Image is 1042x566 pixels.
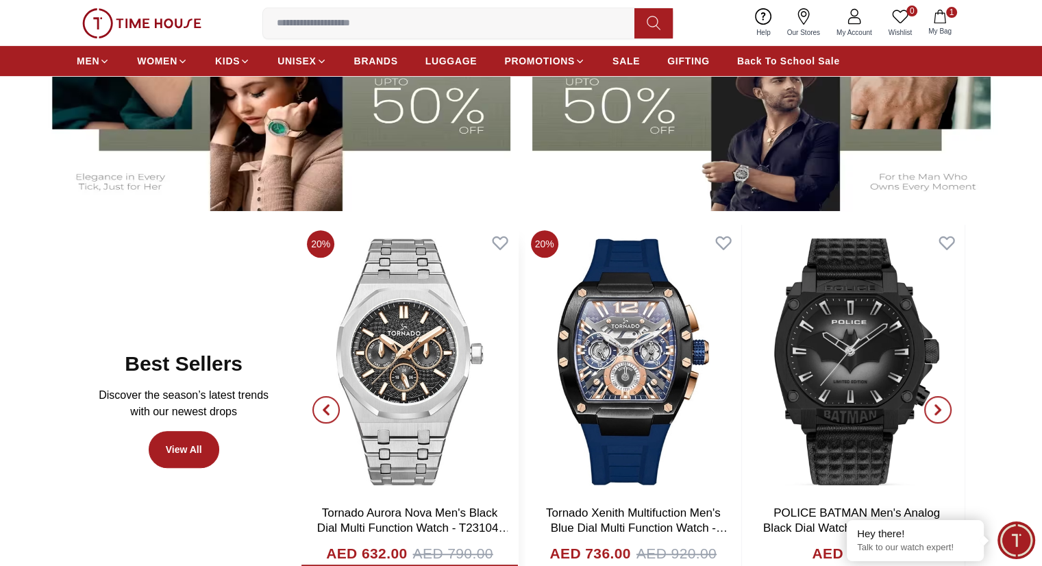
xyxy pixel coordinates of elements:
span: Our Stores [782,27,826,38]
span: 20% [531,230,558,258]
span: BRANDS [354,54,398,68]
h4: AED 1125.00 [812,543,901,565]
a: PROMOTIONS [504,49,585,73]
h4: AED 632.00 [326,543,407,565]
span: AED 920.00 [636,543,717,565]
a: WOMEN [137,49,188,73]
span: WOMEN [137,54,177,68]
a: GIFTING [667,49,710,73]
p: Discover the season’s latest trends with our newest drops [88,387,280,420]
span: KIDS [215,54,240,68]
span: Wishlist [883,27,917,38]
img: Tornado Aurora Nova Men's Black Dial Multi Function Watch - T23104-SBSBK [301,225,517,499]
a: Tornado Xenith Multifuction Men's Blue Dial Multi Function Watch - T23105-BSNNK [546,506,728,550]
span: Back To School Sale [737,54,840,68]
a: Back To School Sale [737,49,840,73]
span: SALE [612,54,640,68]
div: Chat Widget [997,521,1035,559]
img: POLICE BATMAN Men's Analog Black Dial Watch - PEWGD0022601 [749,225,965,499]
a: View All [149,431,219,468]
span: 0 [906,5,917,16]
div: Hey there! [857,527,973,541]
a: MEN [77,49,110,73]
p: Talk to our watch expert! [857,542,973,554]
a: SALE [612,49,640,73]
a: POLICE BATMAN Men's Analog Black Dial Watch - PEWGD0022601 [763,506,950,534]
button: 1My Bag [920,7,960,39]
span: GIFTING [667,54,710,68]
img: ... [82,8,201,38]
h4: AED 736.00 [549,543,630,565]
span: MEN [77,54,99,68]
a: Tornado Aurora Nova Men's Black Dial Multi Function Watch - T23104-SBSBK [317,506,510,550]
a: UNISEX [277,49,326,73]
a: Help [748,5,779,40]
span: Help [751,27,776,38]
a: Our Stores [779,5,828,40]
span: PROMOTIONS [504,54,575,68]
span: My Bag [923,26,957,36]
span: My Account [831,27,878,38]
a: BRANDS [354,49,398,73]
span: AED 790.00 [412,543,493,565]
h2: Best Sellers [125,352,243,376]
a: 0Wishlist [880,5,920,40]
a: KIDS [215,49,250,73]
span: UNISEX [277,54,316,68]
span: LUGGAGE [425,54,477,68]
img: Tornado Xenith Multifuction Men's Blue Dial Multi Function Watch - T23105-BSNNK [525,225,741,499]
span: 1 [946,7,957,18]
a: LUGGAGE [425,49,477,73]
